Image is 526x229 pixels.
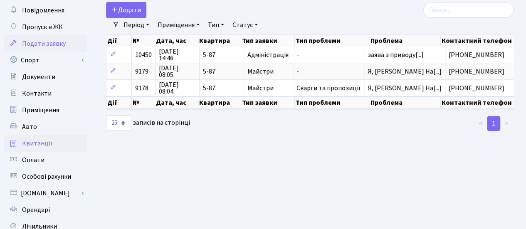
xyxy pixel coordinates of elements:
a: Орендарі [4,202,87,218]
a: Авто [4,118,87,135]
th: Проблема [369,35,440,47]
span: [DATE] 14:46 [159,48,196,62]
a: Особові рахунки [4,168,87,185]
label: записів на сторінці [106,115,190,131]
span: 5-87 [203,52,240,58]
a: Статус [229,18,261,32]
th: № [132,35,155,47]
a: Пропуск в ЖК [4,19,87,35]
span: Скарги та пропозиції [296,85,361,91]
th: Тип проблеми [295,35,370,47]
th: Контактний телефон [441,35,519,47]
th: Дії [106,35,132,47]
span: Адміністрація [247,52,289,58]
span: Орендарі [22,205,50,214]
a: Період [120,18,153,32]
a: Повідомлення [4,2,87,19]
a: Тип [205,18,227,32]
span: Авто [22,122,37,131]
select: записів на сторінці [106,115,130,131]
a: Квитанції [4,135,87,152]
span: Повідомлення [22,6,64,15]
span: 9179 [135,67,148,76]
th: Проблема [369,96,440,109]
span: - [296,52,361,58]
th: Квартира [198,35,241,47]
a: Оплати [4,152,87,168]
input: Пошук... [423,2,514,18]
span: 5-87 [203,85,240,91]
th: Тип заявки [241,35,295,47]
th: Дата, час [155,96,198,109]
th: Дата, час [155,35,198,47]
a: Документи [4,69,87,85]
a: Приміщення [4,102,87,118]
span: заява з приводу[...] [368,50,424,59]
span: 9178 [135,84,148,93]
th: Квартира [198,96,241,109]
span: - [296,68,361,75]
a: Додати [106,2,146,18]
span: [DATE] 08:05 [159,65,196,78]
th: Контактний телефон [441,96,519,109]
th: Дії [106,96,132,109]
th: Тип проблеми [295,96,370,109]
span: 5-87 [203,68,240,75]
span: 10450 [135,50,152,59]
span: [DATE] 08:04 [159,81,196,95]
a: Спорт [4,52,87,69]
span: Майстри [247,68,289,75]
span: Особові рахунки [22,172,71,181]
span: Документи [22,72,55,81]
span: [PHONE_NUMBER] [449,68,526,75]
span: Додати [111,5,141,15]
th: № [132,96,155,109]
span: Майстри [247,85,289,91]
a: Подати заявку [4,35,87,52]
span: Пропуск в ЖК [22,22,63,32]
span: Приміщення [22,106,59,115]
a: [DOMAIN_NAME] [4,185,87,202]
span: Квитанції [22,139,52,148]
span: [PHONE_NUMBER] [449,52,526,58]
span: Подати заявку [22,39,66,48]
a: Контакти [4,85,87,102]
span: Я, [PERSON_NAME] На[...] [368,67,442,76]
a: Приміщення [154,18,203,32]
a: 1 [487,116,500,131]
span: Контакти [22,89,52,98]
th: Тип заявки [241,96,295,109]
span: Я, [PERSON_NAME] На[...] [368,84,442,93]
span: [PHONE_NUMBER] [449,85,526,91]
span: Оплати [22,155,44,165]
